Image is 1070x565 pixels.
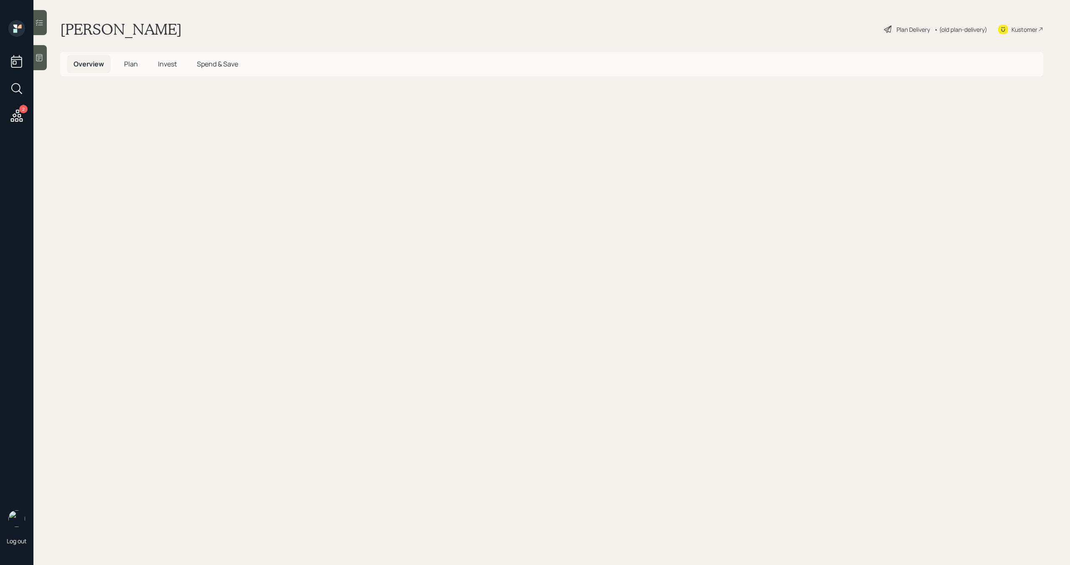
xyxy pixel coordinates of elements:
h1: [PERSON_NAME] [60,20,182,38]
img: michael-russo-headshot.png [8,510,25,527]
span: Overview [74,59,104,69]
span: Invest [158,59,177,69]
div: • (old plan-delivery) [934,25,987,34]
span: Plan [124,59,138,69]
div: Plan Delivery [897,25,930,34]
div: 2 [19,105,28,113]
div: Kustomer [1011,25,1037,34]
div: Log out [7,537,27,545]
span: Spend & Save [197,59,238,69]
